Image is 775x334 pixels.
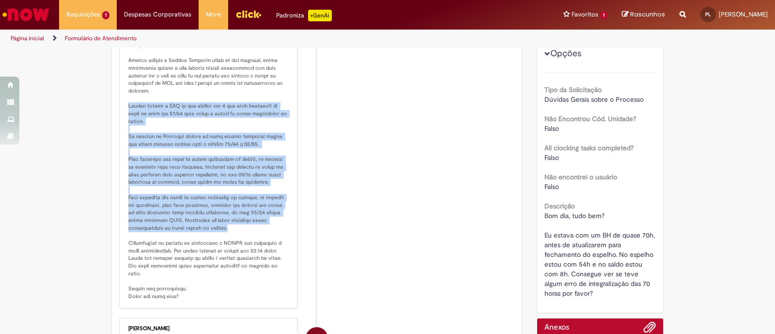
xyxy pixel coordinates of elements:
[600,11,607,19] span: 1
[544,95,644,104] span: Dúvidas Gerais sobre o Processo
[11,34,44,42] a: Página inicial
[308,10,332,21] p: +GenAi
[622,10,665,19] a: Rascunhos
[544,124,559,133] span: Falso
[572,10,598,19] span: Favoritos
[102,11,109,19] span: 1
[128,42,290,301] p: Lor Ipsum, dol sit! Ametco adipis e Seddoe Temporin utlab et dol magnaal, enima minimvenia quisno...
[544,143,634,152] b: All clocking tasks completed?
[544,114,636,123] b: Não Encontrou Cód. Unidade?
[544,202,575,210] b: Descrição
[65,34,137,42] a: Formulário de Atendimento
[705,11,711,17] span: PL
[124,10,191,19] span: Despesas Corporativas
[1,5,51,24] img: ServiceNow
[276,10,332,21] div: Padroniza
[630,10,665,19] span: Rascunhos
[544,182,559,191] span: Falso
[544,211,657,298] span: Bom dia, tudo bem? Eu estava com um BH de quase 70h, antes de atualizarem para fechamento do espe...
[544,323,569,332] h2: Anexos
[206,10,221,19] span: More
[544,85,602,94] b: Tipo da Solicitação
[128,326,290,332] div: [PERSON_NAME]
[7,30,510,48] ul: Trilhas de página
[544,153,559,162] span: Falso
[544,173,617,181] b: Não encontrei o usuário
[235,7,262,21] img: click_logo_yellow_360x200.png
[66,10,100,19] span: Requisições
[719,10,768,18] span: [PERSON_NAME]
